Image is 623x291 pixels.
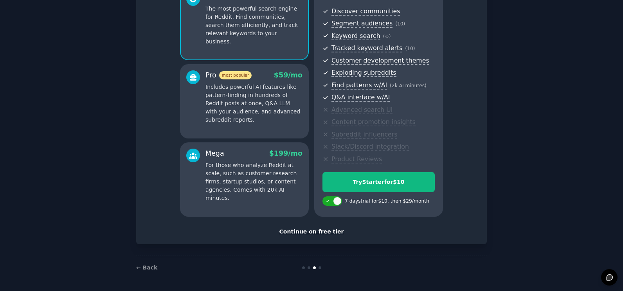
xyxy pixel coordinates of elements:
span: Product Reviews [331,155,382,163]
span: $ 59 /mo [274,71,302,79]
span: Keyword search [331,32,380,40]
div: 7 days trial for $10 , then $ 29 /month [345,198,429,205]
div: Try Starter for $10 [323,178,434,186]
span: ( 10 ) [395,21,405,27]
span: Slack/Discord integration [331,143,409,151]
div: Continue on free tier [144,228,479,236]
span: Find patterns w/AI [331,81,387,90]
span: ( 10 ) [405,46,415,51]
span: Discover communities [331,7,400,16]
a: ← Back [136,264,157,271]
p: The most powerful search engine for Reddit. Find communities, search them efficiently, and track ... [205,5,302,46]
span: ( 2k AI minutes ) [390,83,427,88]
span: Content promotion insights [331,118,416,126]
span: Segment audiences [331,20,393,28]
span: Exploding subreddits [331,69,396,77]
span: Advanced search UI [331,106,393,114]
span: ( ∞ ) [383,34,391,39]
div: Pro [205,70,252,80]
p: For those who analyze Reddit at scale, such as customer research firms, startup studios, or conte... [205,161,302,202]
div: Mega [205,149,224,158]
span: $ 199 /mo [269,149,302,157]
span: Subreddit influencers [331,131,397,139]
span: Q&A interface w/AI [331,93,390,102]
span: Tracked keyword alerts [331,44,402,52]
button: TryStarterfor$10 [322,172,435,192]
p: Includes powerful AI features like pattern-finding in hundreds of Reddit posts at once, Q&A LLM w... [205,83,302,124]
span: most popular [219,71,252,79]
span: Customer development themes [331,57,429,65]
